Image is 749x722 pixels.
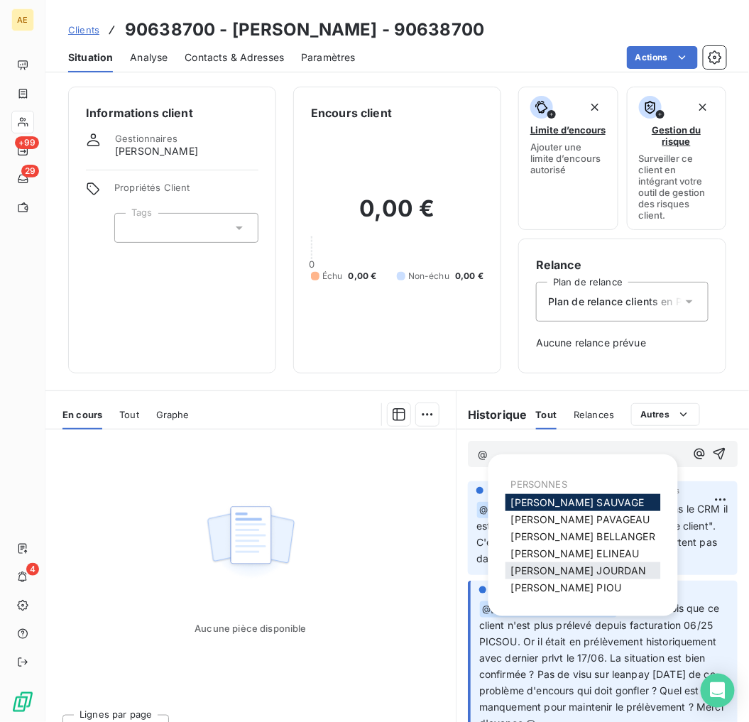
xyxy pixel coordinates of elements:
[511,581,622,594] span: [PERSON_NAME] PIOU
[86,104,258,121] h6: Informations client
[185,50,284,65] span: Contacts & Adresses
[68,50,113,65] span: Situation
[126,221,138,234] input: Ajouter une valeur
[639,124,715,147] span: Gestion du risque
[478,448,488,460] span: @
[62,409,102,420] span: En cours
[125,17,484,43] h3: 90638700 - [PERSON_NAME] - 90638700
[115,144,198,158] span: [PERSON_NAME]
[511,530,655,542] span: [PERSON_NAME] BELLANGER
[311,104,392,121] h6: Encours client
[130,50,168,65] span: Analyse
[68,23,99,37] a: Clients
[195,623,306,634] span: Aucune pièce disponible
[511,478,567,490] span: PERSONNES
[627,46,698,69] button: Actions
[309,258,315,270] span: 0
[627,87,727,230] button: Gestion du risqueSurveiller ce client en intégrant votre outil de gestion des risques client.
[11,691,34,713] img: Logo LeanPay
[349,270,377,283] span: 0,00 €
[68,24,99,35] span: Clients
[548,295,709,309] span: Plan de relance clients en Picsou
[21,165,39,177] span: 29
[477,502,565,518] span: @ [PERSON_NAME]
[455,270,483,283] span: 0,00 €
[631,403,700,426] button: Autres
[301,50,356,65] span: Paramètres
[536,409,557,420] span: Tout
[322,270,343,283] span: Échu
[574,409,614,420] span: Relances
[511,496,645,508] span: [PERSON_NAME] SAUVAGE
[119,409,139,420] span: Tout
[476,503,731,564] span: Bonjour, je vois que dans le CRM il est en mode de paiement : Paiement par le client". C'est pour...
[456,406,527,423] h6: Historique
[536,336,709,350] span: Aucune relance prévue
[156,409,190,420] span: Graphe
[115,133,177,144] span: Gestionnaires
[639,153,715,221] span: Surveiller ce client en intégrant votre outil de gestion des risques client.
[536,256,709,273] h6: Relance
[114,182,258,202] span: Propriétés Client
[480,601,616,618] span: @ [PERSON_NAME] MAILLARD
[511,547,640,559] span: [PERSON_NAME] ELINEAU
[15,136,39,149] span: +99
[26,563,39,576] span: 4
[511,513,650,525] span: [PERSON_NAME] PAVAGEAU
[701,674,735,708] div: Open Intercom Messenger
[408,270,449,283] span: Non-échu
[511,564,647,576] span: [PERSON_NAME] JOURDAN
[11,9,34,31] div: AE
[530,124,606,136] span: Limite d’encours
[518,87,618,230] button: Limite d’encoursAjouter une limite d’encours autorisé
[311,195,483,237] h2: 0,00 €
[205,498,296,586] img: Empty state
[530,141,606,175] span: Ajouter une limite d’encours autorisé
